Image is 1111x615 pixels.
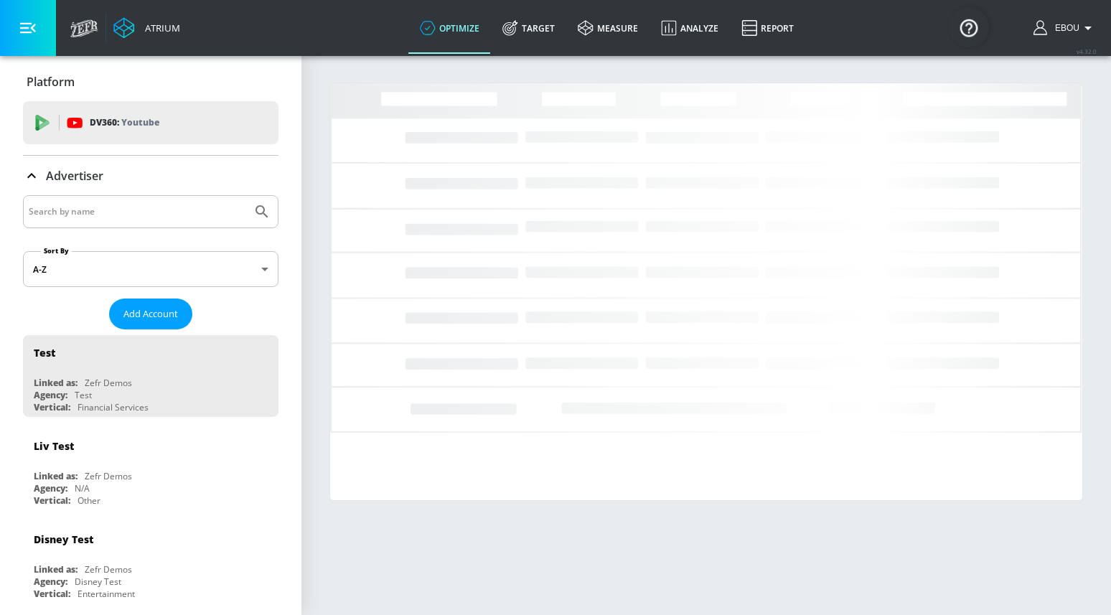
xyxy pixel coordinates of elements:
a: Target [491,2,566,54]
div: Other [78,494,100,507]
div: Linked as: [34,563,78,576]
span: login as: ebou.njie@zefr.com [1049,23,1079,33]
a: measure [566,2,650,54]
span: Add Account [123,306,178,322]
div: Advertiser [23,156,278,196]
div: A-Z [23,251,278,287]
div: Agency: [34,576,67,588]
div: Financial Services [78,401,149,413]
div: Zefr Demos [85,563,132,576]
span: v 4.32.0 [1077,47,1097,55]
div: Vertical: [34,401,70,413]
div: N/A [75,482,90,494]
div: Vertical: [34,588,70,600]
a: Report [730,2,805,54]
div: Atrium [139,22,180,34]
div: TestLinked as:Zefr DemosAgency:TestVertical:Financial Services [23,335,278,417]
div: Linked as: [34,470,78,482]
p: Youtube [121,115,159,130]
div: Liv TestLinked as:Zefr DemosAgency:N/AVertical:Other [23,428,278,510]
p: Advertiser [46,168,103,184]
a: Atrium [113,17,180,39]
div: Entertainment [78,588,135,600]
div: Disney TestLinked as:Zefr DemosAgency:Disney TestVertical:Entertainment [23,522,278,604]
div: Zefr Demos [85,470,132,482]
div: Zefr Demos [85,377,132,389]
p: Platform [27,74,75,90]
p: DV360: [90,115,159,131]
button: Ebou [1033,19,1097,37]
div: Disney Test [75,576,121,588]
button: Open Resource Center [949,7,989,47]
div: Platform [23,62,278,102]
input: Search by name [29,202,246,221]
a: optimize [408,2,491,54]
div: Agency: [34,389,67,401]
div: Vertical: [34,494,70,507]
button: Add Account [109,299,192,329]
div: Linked as: [34,377,78,389]
div: Disney Test [34,532,93,546]
label: Sort By [41,246,72,255]
div: DV360: Youtube [23,101,278,144]
div: Liv Test [34,439,74,453]
div: Agency: [34,482,67,494]
div: Test [75,389,92,401]
a: Analyze [650,2,730,54]
div: Test [34,346,55,360]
